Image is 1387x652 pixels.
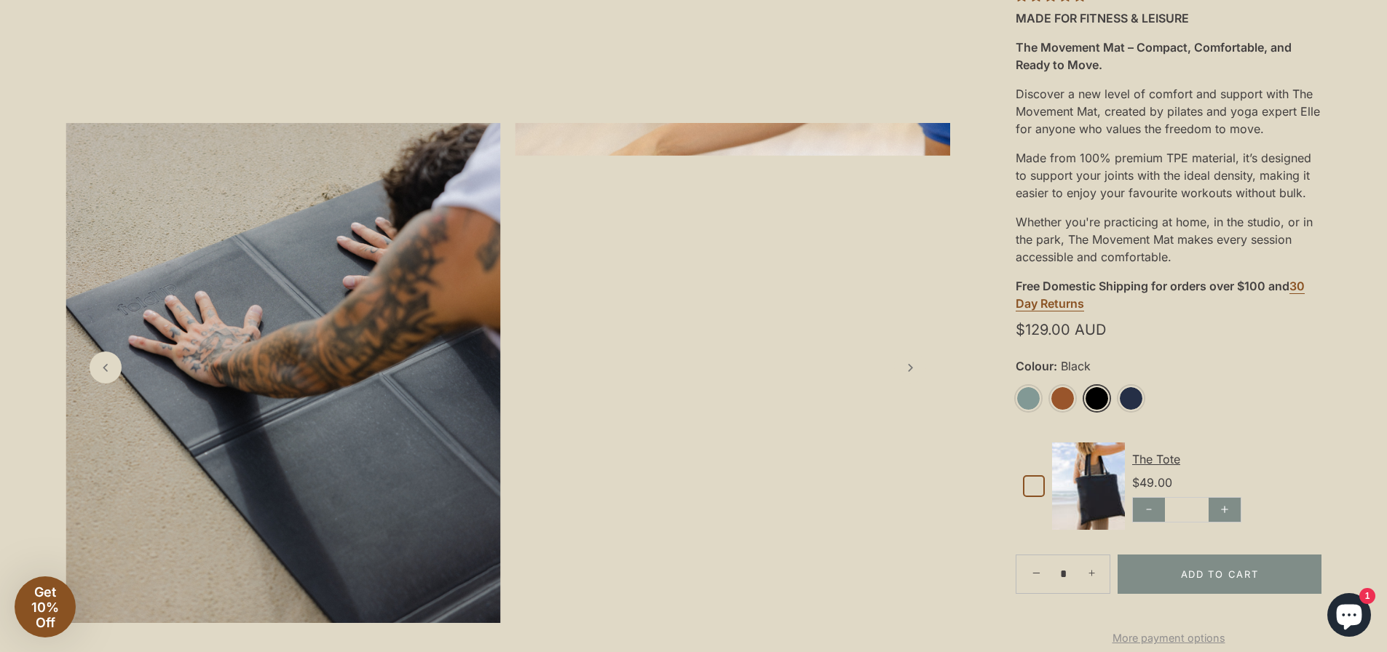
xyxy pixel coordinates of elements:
[1052,442,1125,530] img: Default Title
[1016,324,1106,335] span: $129.00 AUD
[1016,11,1189,25] strong: MADE FOR FITNESS & LEISURE
[1050,386,1075,411] a: Rust
[1016,143,1321,207] div: Made from 100% premium TPE material, it’s designed to support your joints with the ideal density,...
[90,351,122,383] a: Previous slide
[1132,450,1314,468] div: The Tote
[1057,359,1091,373] span: Black
[1084,386,1110,411] a: Black
[1118,386,1144,411] a: Midnight
[1016,33,1321,79] div: The Movement Mat – Compact, Comfortable, and Ready to Move.
[1118,554,1321,594] button: Add to Cart
[1323,593,1375,640] inbox-online-store-chat: Shopify online store chat
[1016,279,1289,293] strong: Free Domestic Shipping for orders over $100 and
[31,584,59,630] span: Get 10% Off
[1019,557,1051,589] a: −
[1016,386,1041,411] a: Sage
[15,576,76,637] div: Get 10% Off
[1078,557,1110,589] a: +
[1016,207,1321,271] div: Whether you're practicing at home, in the studio, or in the park, The Movement Mat makes every se...
[1016,629,1321,647] a: More payment options
[1016,79,1321,143] div: Discover a new level of comfort and support with The Movement Mat, created by pilates and yoga ex...
[1132,475,1172,490] span: $49.00
[1051,554,1075,595] input: Quantity
[1016,359,1321,373] label: Colour:
[894,351,926,383] a: Next slide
